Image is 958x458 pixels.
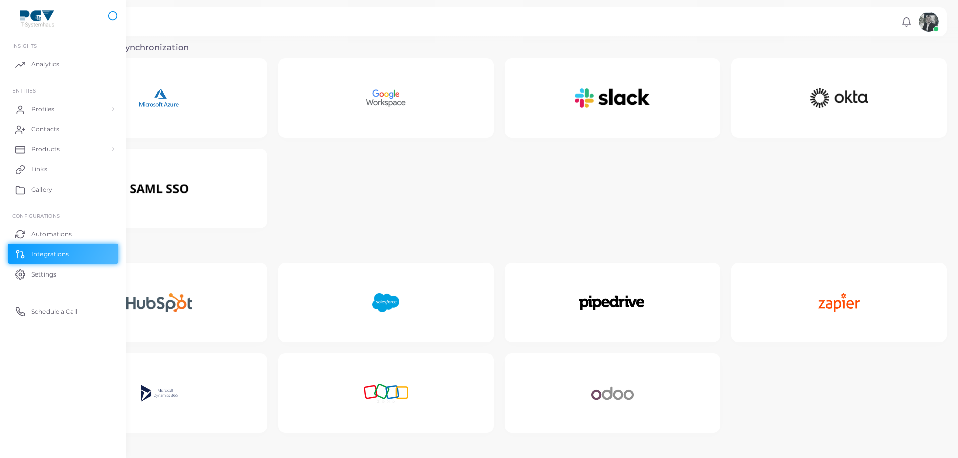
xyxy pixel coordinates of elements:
[343,67,428,130] img: Google Workspace
[8,119,118,139] a: Contacts
[8,301,118,321] a: Schedule a Call
[916,12,941,32] a: avatar
[797,271,882,334] img: Zapier
[31,307,77,316] span: Schedule a Call
[31,125,59,134] span: Contacts
[553,67,672,130] img: Slack
[12,42,126,50] span: INSIGHTS
[31,165,47,174] span: Links
[8,264,118,284] a: Settings
[51,43,947,53] h3: SSO & Directory Synchronization
[31,250,69,259] span: Integrations
[780,67,899,130] img: Okta
[119,362,199,425] img: Microsoft Dynamics
[31,105,54,114] span: Profiles
[31,230,72,239] span: Automations
[8,99,118,119] a: Profiles
[8,244,118,264] a: Integrations
[12,212,126,220] span: Configurations
[8,139,118,159] a: Products
[31,270,56,279] span: Settings
[51,248,947,258] h3: CRM Integrations
[12,87,126,95] span: ENTITIES
[9,10,65,28] img: logo
[31,145,60,154] span: Products
[351,271,421,334] img: Salesforce
[31,60,59,69] span: Analytics
[341,362,430,425] img: Zoho
[8,179,118,200] a: Gallery
[919,12,939,32] img: avatar
[31,185,52,194] span: Gallery
[8,54,118,74] a: Analytics
[8,159,118,179] a: Links
[555,271,670,334] img: Pipedrive
[117,67,201,130] img: Microsoft Azure
[570,362,656,425] img: Odoo
[100,157,218,220] img: SAML
[104,271,214,334] img: Hubspot
[8,224,118,244] a: Automations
